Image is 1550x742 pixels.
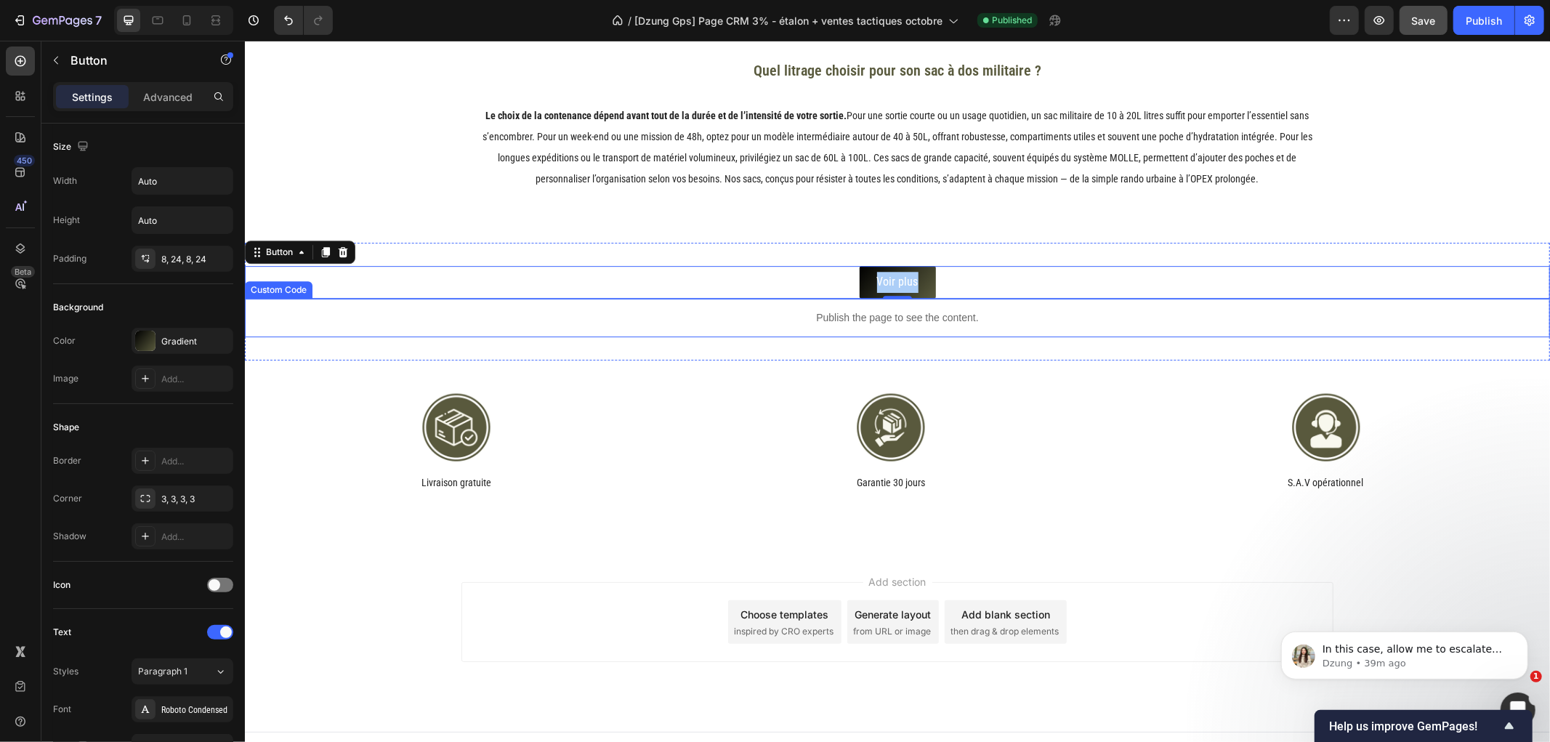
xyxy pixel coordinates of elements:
span: Paragraph 1 [138,665,187,678]
div: Roboto Condensed [161,703,230,717]
div: Padding [53,252,86,265]
p: 7 [95,12,102,29]
div: Rich Text Editor. Editing area: main [632,231,674,252]
span: Garantie 30 jours [612,436,680,448]
div: Add... [161,455,230,468]
span: S.A.V opérationnel [1044,436,1119,448]
input: Auto [132,168,233,194]
div: Undo/Redo [274,6,333,35]
div: Image [53,372,78,385]
p: Advanced [143,89,193,105]
p: Message from Dzung, sent 39m ago [63,56,251,69]
div: 450 [14,155,35,166]
div: Border [53,454,81,467]
button: Show survey - Help us improve GemPages! [1329,717,1518,735]
div: Icon [53,578,70,592]
input: Auto [132,207,233,233]
div: Publish [1466,13,1502,28]
iframe: Design area [245,41,1550,742]
div: Gradient [161,335,230,348]
iframe: Intercom live chat [1501,693,1535,727]
div: Shadow [53,530,86,543]
span: inspired by CRO experts [489,584,589,597]
iframe: Intercom notifications message [1259,601,1550,703]
div: Background [53,301,103,314]
div: Add blank section [717,566,805,581]
span: Livraison gratuite [177,436,246,448]
div: Styles [53,665,78,678]
div: Button [18,205,51,218]
span: Save [1412,15,1436,27]
span: Add section [618,533,687,549]
img: Service après-vente français, 7j/7. [1038,343,1125,430]
div: 8, 24, 8, 24 [161,253,230,266]
div: Add... [161,531,230,544]
span: / [628,13,631,28]
div: Generate layout [610,566,687,581]
img: Livraison gratuite en France métropolitaine [168,343,255,430]
div: Beta [11,266,35,278]
span: In this case, allow me to escalate the issue to the Technical team for further checking. Kindly p... [63,42,248,169]
span: Published [992,14,1032,27]
div: Font [53,703,71,716]
div: Corner [53,492,82,505]
p: Settings [72,89,113,105]
div: Height [53,214,80,227]
span: [Dzung Gps] Page CRM 3% - étalon + ventes tactiques octobre [634,13,942,28]
div: Size [53,137,92,157]
p: Voir plus [632,231,674,252]
span: Help us improve GemPages! [1329,719,1501,733]
span: from URL or image [608,584,686,597]
img: Garantie 30 jours. Etiquette de retour gratuite. [602,343,690,430]
div: Custom Code [3,243,65,256]
div: Color [53,334,76,347]
button: Paragraph 1 [132,658,233,685]
button: Publish [1453,6,1514,35]
button: Save [1400,6,1448,35]
div: Text [53,626,71,639]
span: 1 [1530,671,1542,682]
div: Choose templates [496,566,584,581]
button: <p>Voir plus</p> [615,225,691,258]
div: 3, 3, 3, 3 [161,493,230,506]
div: Width [53,174,77,187]
div: Add... [161,373,230,386]
button: 7 [6,6,108,35]
div: Shape [53,421,79,434]
p: Button [70,52,194,69]
span: then drag & drop elements [706,584,814,597]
